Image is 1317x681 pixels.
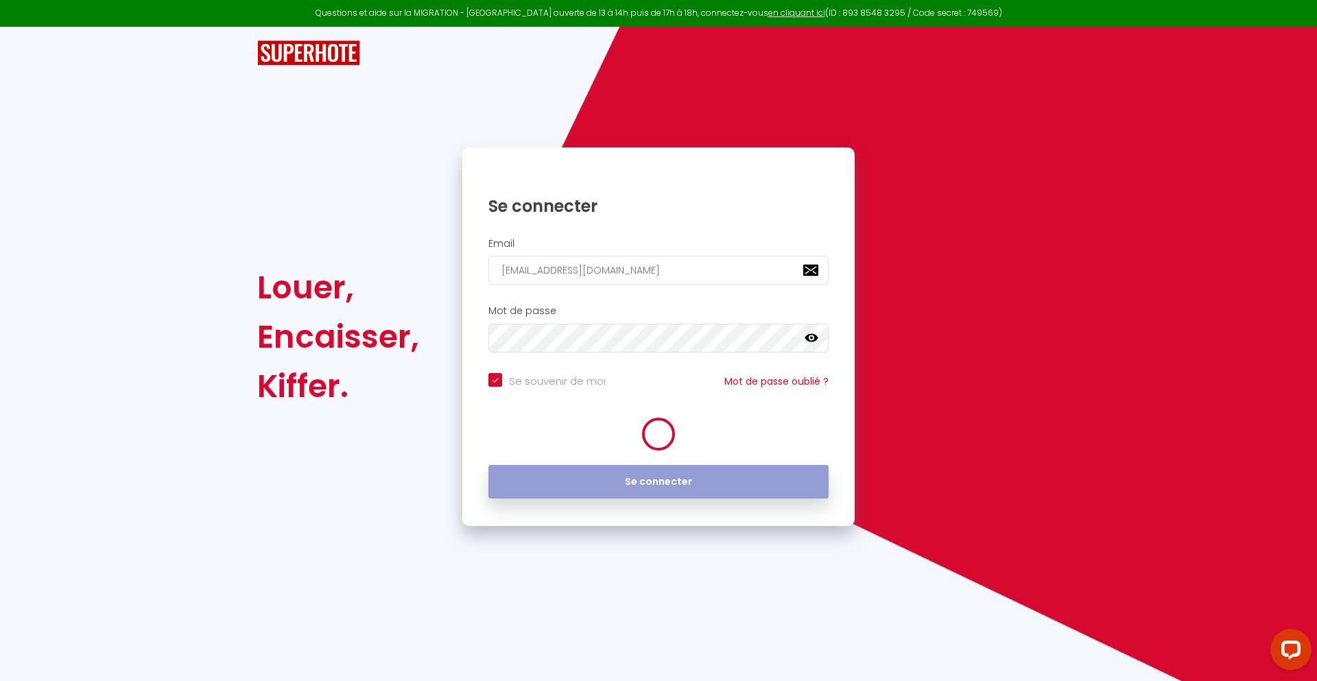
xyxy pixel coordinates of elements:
[257,361,419,411] div: Kiffer.
[257,263,419,312] div: Louer,
[1259,623,1317,681] iframe: LiveChat chat widget
[768,7,825,19] a: en cliquant ici
[488,238,829,250] h2: Email
[724,374,829,388] a: Mot de passe oublié ?
[488,305,829,317] h2: Mot de passe
[257,312,419,361] div: Encaisser,
[488,195,829,217] h1: Se connecter
[488,256,829,285] input: Ton Email
[257,40,360,66] img: SuperHote logo
[488,465,829,499] button: Se connecter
